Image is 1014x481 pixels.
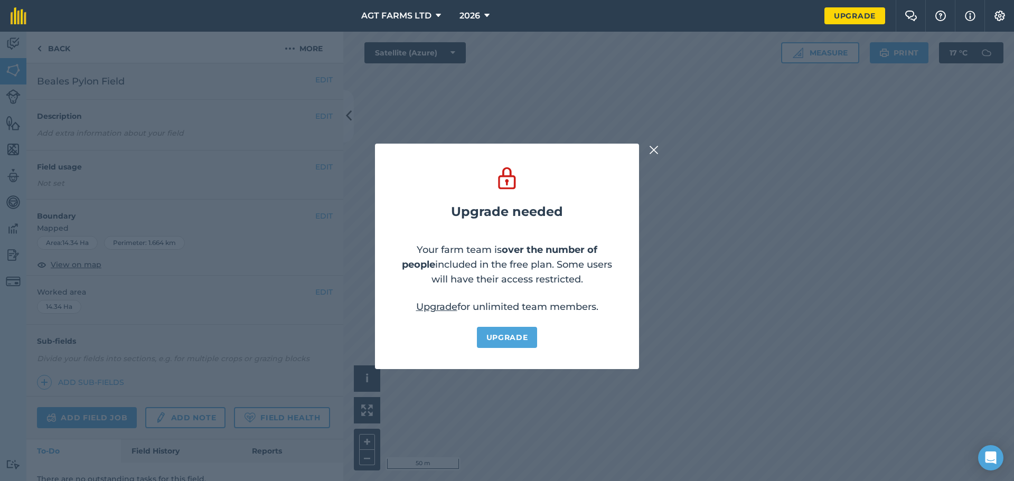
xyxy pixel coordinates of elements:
img: A question mark icon [934,11,947,21]
a: Upgrade [824,7,885,24]
img: svg+xml;base64,PHN2ZyB4bWxucz0iaHR0cDovL3d3dy53My5vcmcvMjAwMC9zdmciIHdpZHRoPSIxNyIgaGVpZ2h0PSIxNy... [965,10,975,22]
img: fieldmargin Logo [11,7,26,24]
div: Open Intercom Messenger [978,445,1003,470]
img: Two speech bubbles overlapping with the left bubble in the forefront [905,11,917,21]
h2: Upgrade needed [451,204,563,219]
p: Your farm team is included in the free plan. Some users will have their access restricted. [396,242,618,287]
a: Upgrade [477,327,538,348]
a: Upgrade [416,301,457,313]
p: for unlimited team members. [416,299,598,314]
img: svg+xml;base64,PHN2ZyB4bWxucz0iaHR0cDovL3d3dy53My5vcmcvMjAwMC9zdmciIHdpZHRoPSIyMiIgaGVpZ2h0PSIzMC... [649,144,659,156]
span: AGT FARMS LTD [361,10,431,22]
img: A cog icon [993,11,1006,21]
span: 2026 [459,10,480,22]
